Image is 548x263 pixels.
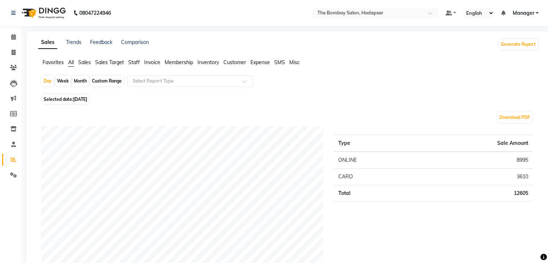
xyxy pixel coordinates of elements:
[289,59,300,66] span: Misc
[73,97,87,102] span: [DATE]
[55,76,71,86] div: Week
[197,59,219,66] span: Inventory
[274,59,285,66] span: SMS
[38,36,57,49] a: Sales
[499,39,538,49] button: Generate Report
[334,135,414,152] th: Type
[250,59,270,66] span: Expense
[43,59,64,66] span: Favorites
[165,59,193,66] span: Membership
[121,39,149,45] a: Comparison
[68,59,74,66] span: All
[334,169,414,185] td: CARD
[66,39,81,45] a: Trends
[513,9,534,17] span: Manager
[90,39,112,45] a: Feedback
[223,59,246,66] span: Customer
[95,59,124,66] span: Sales Target
[414,135,533,152] th: Sale Amount
[128,59,140,66] span: Staff
[414,185,533,202] td: 12605
[498,112,532,122] button: Download PDF
[414,169,533,185] td: 3610
[72,76,89,86] div: Month
[90,76,124,86] div: Custom Range
[334,185,414,202] td: Total
[334,152,414,169] td: ONLINE
[42,95,89,104] span: Selected date:
[78,59,91,66] span: Sales
[18,3,68,23] img: logo
[414,152,533,169] td: 8995
[42,76,54,86] div: Day
[144,59,160,66] span: Invoice
[79,3,111,23] b: 08047224946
